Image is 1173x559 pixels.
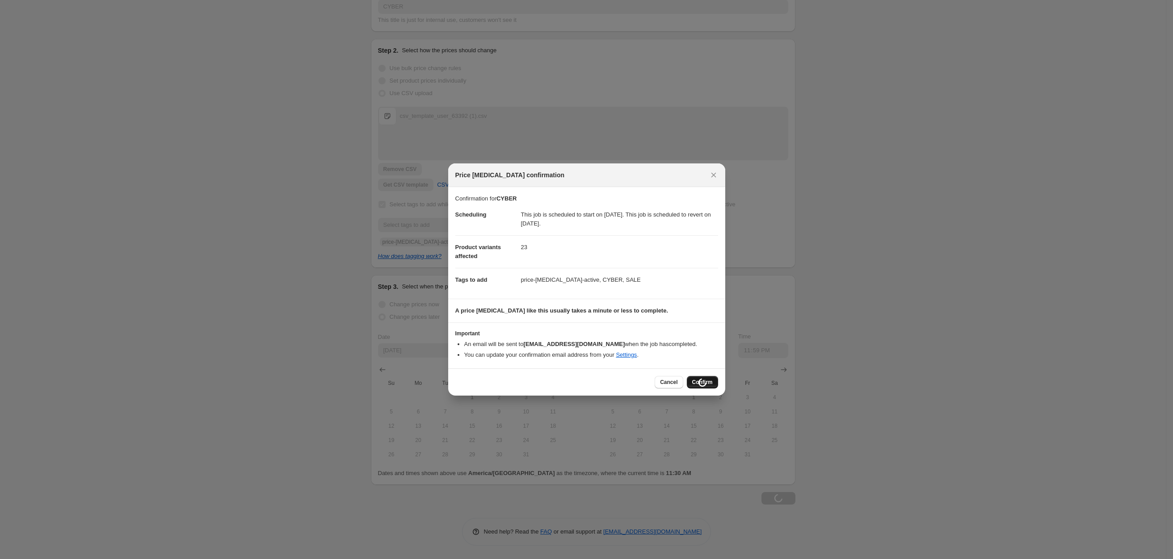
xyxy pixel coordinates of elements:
dd: price-[MEDICAL_DATA]-active, CYBER, SALE [521,268,718,292]
span: Product variants affected [455,244,501,259]
span: Tags to add [455,276,488,283]
button: Close [707,169,720,181]
span: Price [MEDICAL_DATA] confirmation [455,171,565,179]
b: CYBER [496,195,517,202]
span: Cancel [660,379,677,386]
li: An email will be sent to when the job has completed . [464,340,718,349]
dd: This job is scheduled to start on [DATE]. This job is scheduled to revert on [DATE]. [521,203,718,235]
p: Confirmation for [455,194,718,203]
a: Settings [616,351,637,358]
b: A price [MEDICAL_DATA] like this usually takes a minute or less to complete. [455,307,668,314]
span: Scheduling [455,211,487,218]
dd: 23 [521,235,718,259]
button: Cancel [655,376,683,388]
b: [EMAIL_ADDRESS][DOMAIN_NAME] [523,341,625,347]
h3: Important [455,330,718,337]
li: You can update your confirmation email address from your . [464,350,718,359]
